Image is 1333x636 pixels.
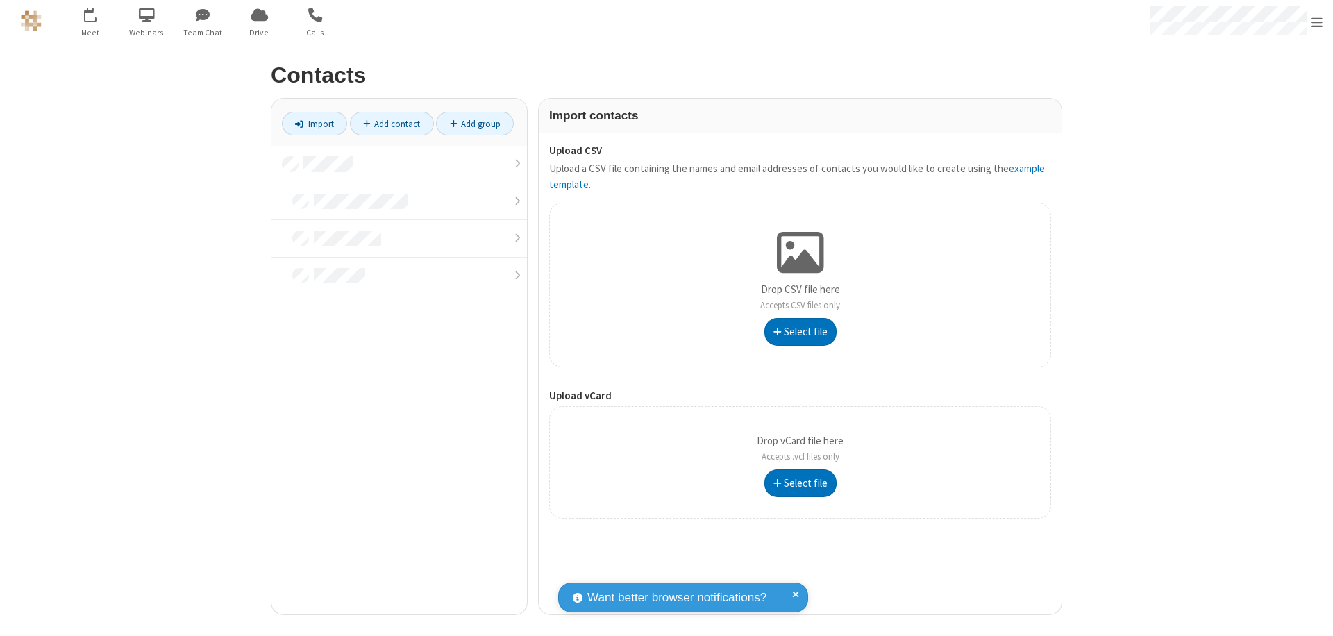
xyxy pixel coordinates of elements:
[549,162,1045,191] a: example template
[271,63,1062,87] h2: Contacts
[762,451,839,462] span: Accepts .vcf files only
[94,8,103,18] div: 3
[1298,600,1323,626] iframe: Chat
[549,109,1051,122] h3: Import contacts
[290,26,342,39] span: Calls
[760,299,840,311] span: Accepts CSV files only
[764,318,837,346] button: Select file
[350,112,434,135] a: Add contact
[436,112,514,135] a: Add group
[177,26,229,39] span: Team Chat
[549,388,1051,404] label: Upload vCard
[21,10,42,31] img: QA Selenium DO NOT DELETE OR CHANGE
[121,26,173,39] span: Webinars
[65,26,117,39] span: Meet
[757,433,844,465] p: Drop vCard file here
[233,26,285,39] span: Drive
[549,143,1051,159] label: Upload CSV
[549,161,1051,192] p: Upload a CSV file containing the names and email addresses of contacts you would like to create u...
[587,589,766,607] span: Want better browser notifications?
[282,112,347,135] a: Import
[764,469,837,497] button: Select file
[760,282,840,313] p: Drop CSV file here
